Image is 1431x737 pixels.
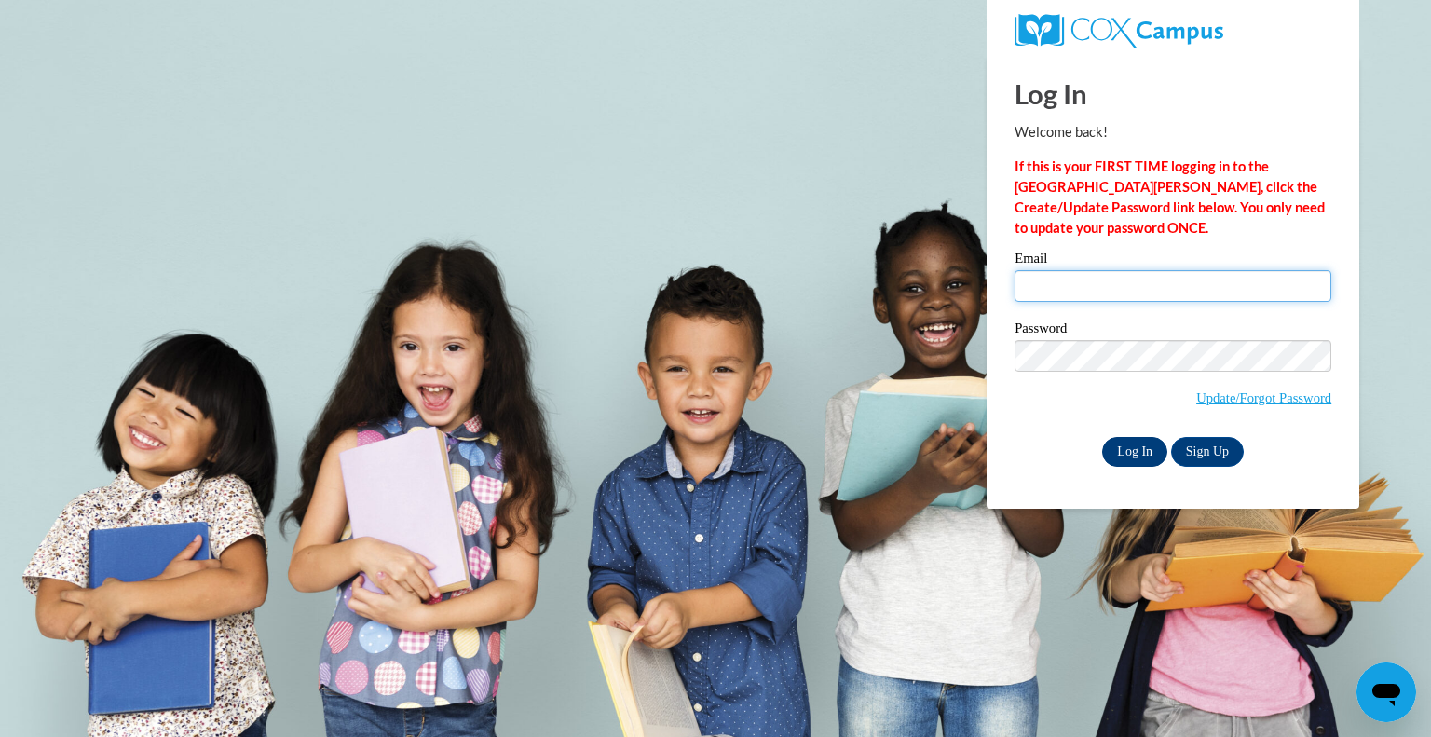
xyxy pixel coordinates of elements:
[1102,437,1167,467] input: Log In
[1015,252,1331,270] label: Email
[1015,158,1325,236] strong: If this is your FIRST TIME logging in to the [GEOGRAPHIC_DATA][PERSON_NAME], click the Create/Upd...
[1171,437,1244,467] a: Sign Up
[1015,122,1331,143] p: Welcome back!
[1196,390,1331,405] a: Update/Forgot Password
[1015,14,1223,48] img: COX Campus
[1356,662,1416,722] iframe: Button to launch messaging window
[1015,14,1331,48] a: COX Campus
[1015,321,1331,340] label: Password
[1015,75,1331,113] h1: Log In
